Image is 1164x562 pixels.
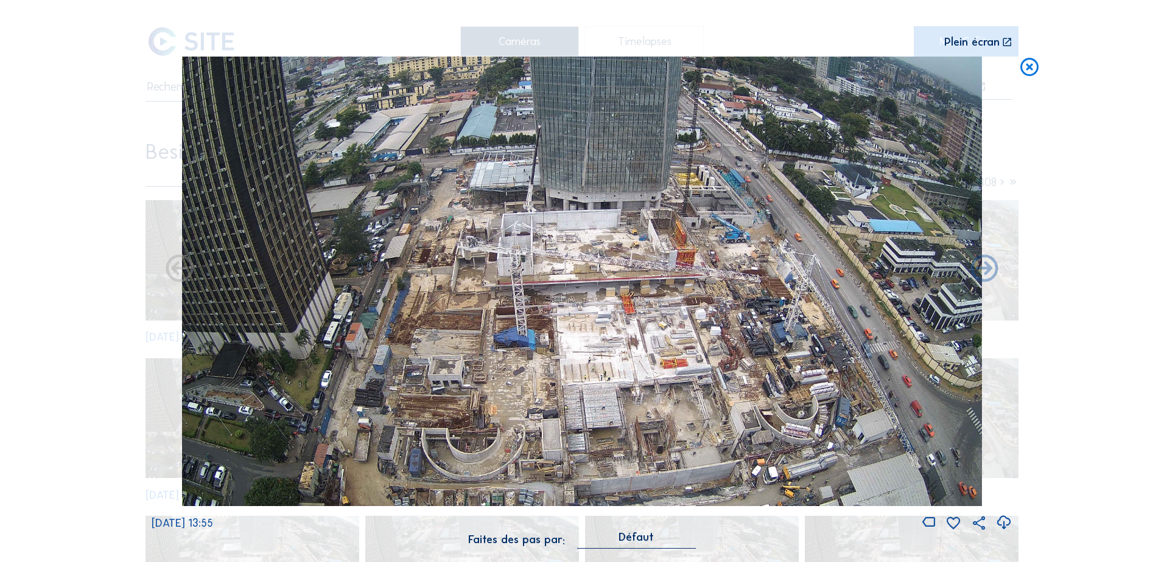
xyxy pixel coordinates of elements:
img: Image [182,57,982,506]
div: Faites des pas par: [468,534,565,545]
div: Défaut [577,532,696,548]
div: Plein écran [944,36,1000,48]
i: Forward [163,253,196,286]
div: Défaut [619,532,654,543]
i: Back [968,253,1001,286]
span: [DATE] 13:55 [152,516,213,530]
